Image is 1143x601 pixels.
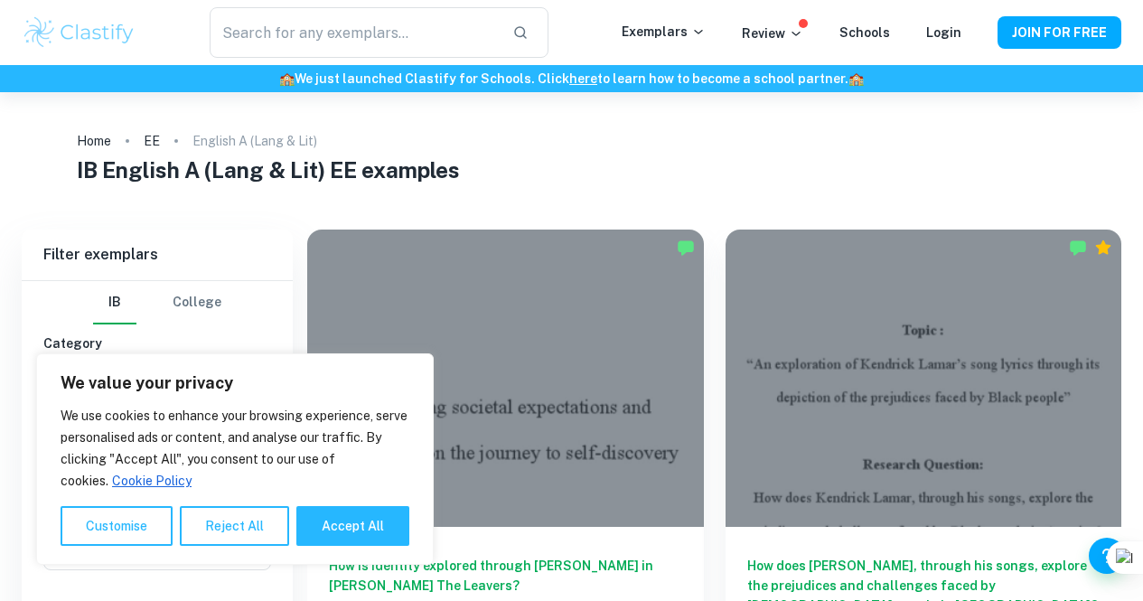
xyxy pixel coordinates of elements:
h6: We just launched Clastify for Schools. Click to learn how to become a school partner. [4,69,1139,89]
a: Login [926,25,961,40]
div: We value your privacy [36,353,434,565]
button: IB [93,281,136,324]
div: Premium [1094,239,1112,257]
h6: Filter exemplars [22,230,293,280]
div: Filter type choice [93,281,221,324]
button: Help and Feedback [1089,538,1125,574]
button: College [173,281,221,324]
button: Accept All [296,506,409,546]
a: Cookie Policy [111,473,192,489]
span: 🏫 [279,71,295,86]
button: Reject All [180,506,289,546]
h6: Category [43,333,271,353]
span: 🏫 [848,71,864,86]
h1: IB English A (Lang & Lit) EE examples [77,154,1066,186]
img: Clastify logo [22,14,136,51]
p: Exemplars [622,22,706,42]
img: Marked [677,239,695,257]
p: Review [742,23,803,43]
button: JOIN FOR FREE [998,16,1121,49]
a: Schools [839,25,890,40]
p: We use cookies to enhance your browsing experience, serve personalised ads or content, and analys... [61,405,409,492]
img: Marked [1069,239,1087,257]
button: Customise [61,506,173,546]
p: English A (Lang & Lit) [192,131,317,151]
a: EE [144,128,160,154]
input: Search for any exemplars... [210,7,499,58]
p: We value your privacy [61,372,409,394]
a: here [569,71,597,86]
a: Home [77,128,111,154]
